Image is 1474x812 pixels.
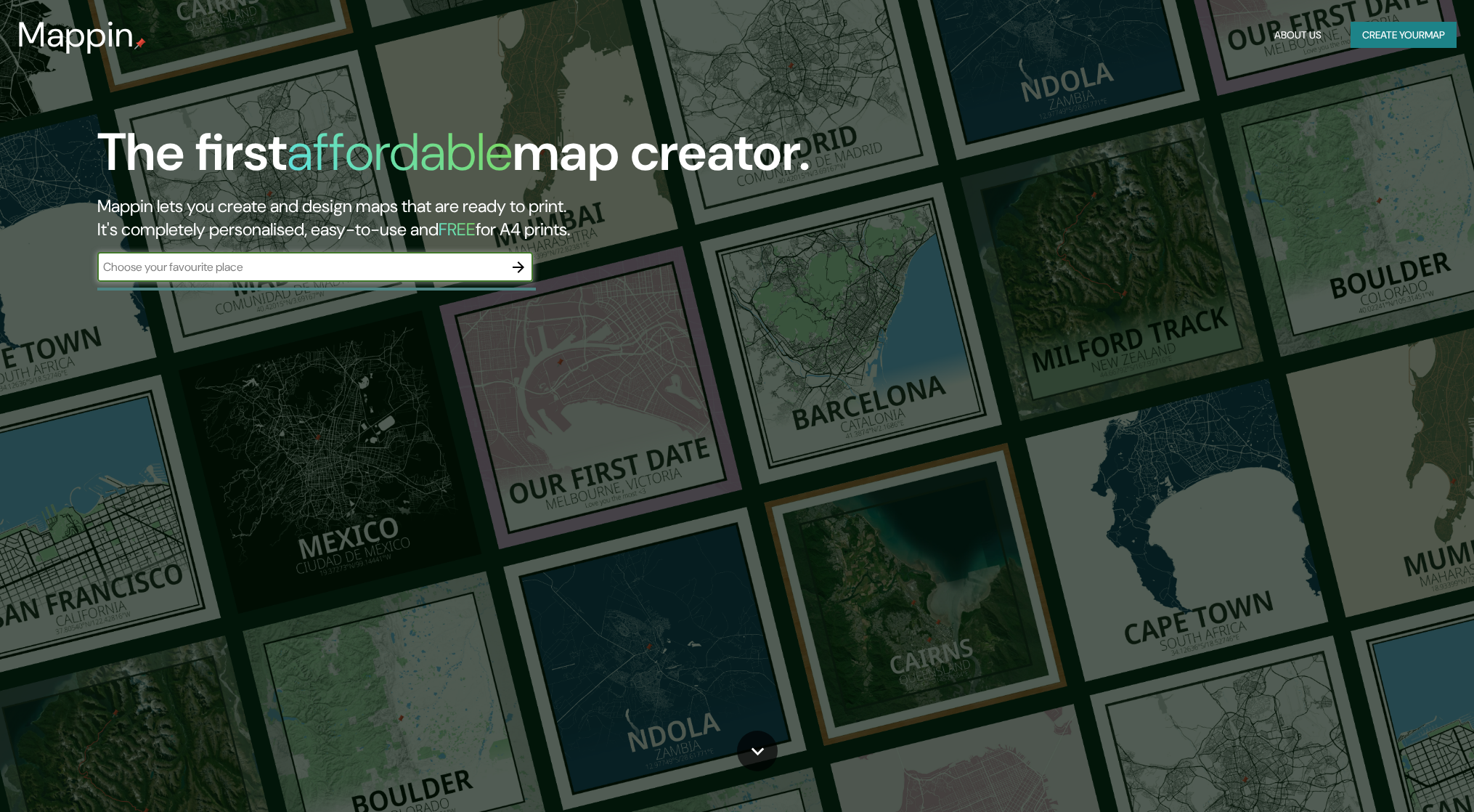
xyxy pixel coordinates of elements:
[287,118,513,186] h1: affordable
[439,218,476,240] h5: FREE
[1351,22,1457,49] button: Create yourmap
[134,38,146,49] img: mappin-pin
[97,122,810,195] h1: The first map creator.
[97,259,504,275] input: Choose your favourite place
[1269,22,1327,49] button: About Us
[97,195,834,241] h2: Mappin lets you create and design maps that are ready to print. It's completely personalised, eas...
[17,15,134,55] h3: Mappin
